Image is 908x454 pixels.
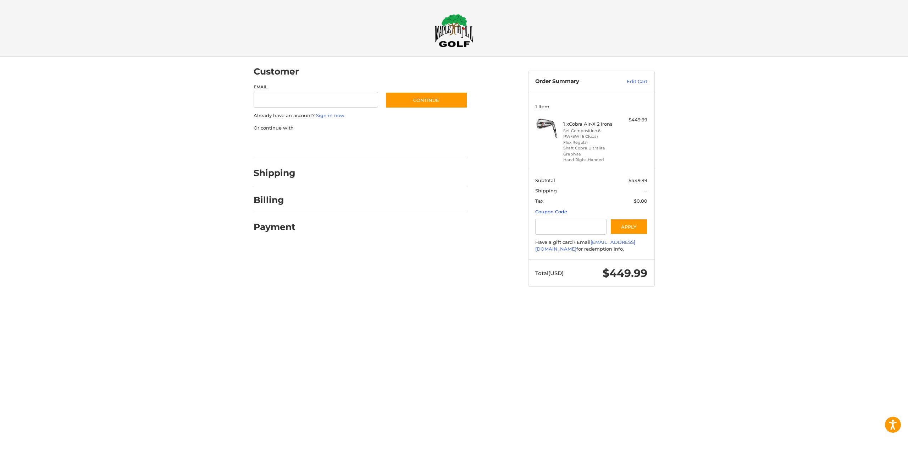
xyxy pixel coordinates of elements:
[254,125,467,132] p: Or continue with
[535,177,555,183] span: Subtotal
[254,221,295,233] h2: Payment
[434,14,474,47] img: Maple Hill Golf
[535,198,543,204] span: Tax
[563,140,618,146] li: Flex Regular
[535,104,647,109] h3: 1 Item
[563,121,618,127] h4: 1 x Cobra Air-X 2 Irons
[563,157,618,163] li: Hand Right-Handed
[254,84,378,90] label: Email
[254,112,467,119] p: Already have an account?
[371,138,425,151] iframe: PayPal-venmo
[535,239,647,253] div: Have a gift card? Email for redemption info.
[254,168,295,179] h2: Shipping
[535,188,557,193] span: Shipping
[611,78,647,85] a: Edit Cart
[385,92,467,108] button: Continue
[634,198,647,204] span: $0.00
[629,177,647,183] span: $449.99
[316,113,344,118] a: Sign in now
[563,128,618,140] li: Set Composition 6-PW+SW (6 Clubs)
[535,78,611,85] h3: Order Summary
[251,138,304,151] iframe: PayPal-paypal
[254,195,295,206] h2: Billing
[311,138,365,151] iframe: PayPal-paylater
[563,145,618,157] li: Shaft Cobra Ultralite Graphite
[535,209,567,214] a: Coupon Code
[254,66,299,77] h2: Customer
[535,270,564,277] span: Total (USD)
[644,188,647,193] span: --
[610,219,648,235] button: Apply
[619,116,647,124] div: $449.99
[535,219,607,235] input: Gift Certificate or Coupon Code
[603,267,647,280] span: $449.99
